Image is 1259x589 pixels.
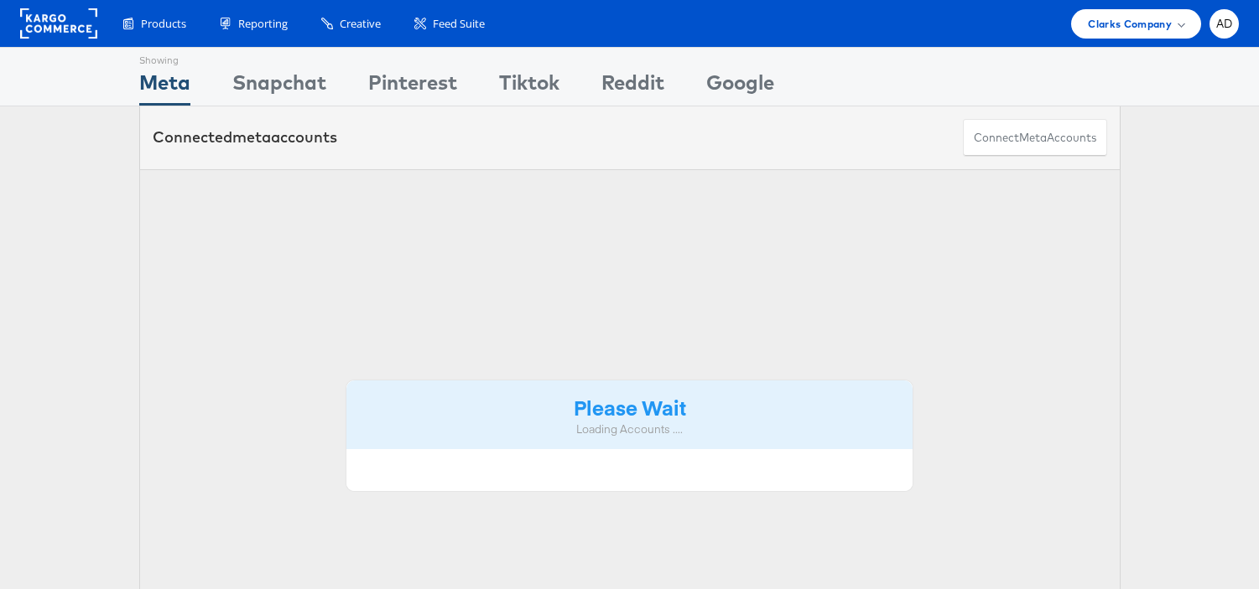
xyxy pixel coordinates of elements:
[141,16,186,32] span: Products
[139,68,190,106] div: Meta
[706,68,774,106] div: Google
[139,48,190,68] div: Showing
[433,16,485,32] span: Feed Suite
[340,16,381,32] span: Creative
[232,68,326,106] div: Snapchat
[963,119,1107,157] button: ConnectmetaAccounts
[574,393,686,421] strong: Please Wait
[232,127,271,147] span: meta
[499,68,559,106] div: Tiktok
[1216,18,1233,29] span: AD
[601,68,664,106] div: Reddit
[1019,130,1047,146] span: meta
[238,16,288,32] span: Reporting
[1088,15,1172,33] span: Clarks Company
[368,68,457,106] div: Pinterest
[359,421,901,437] div: Loading Accounts ....
[153,127,337,148] div: Connected accounts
